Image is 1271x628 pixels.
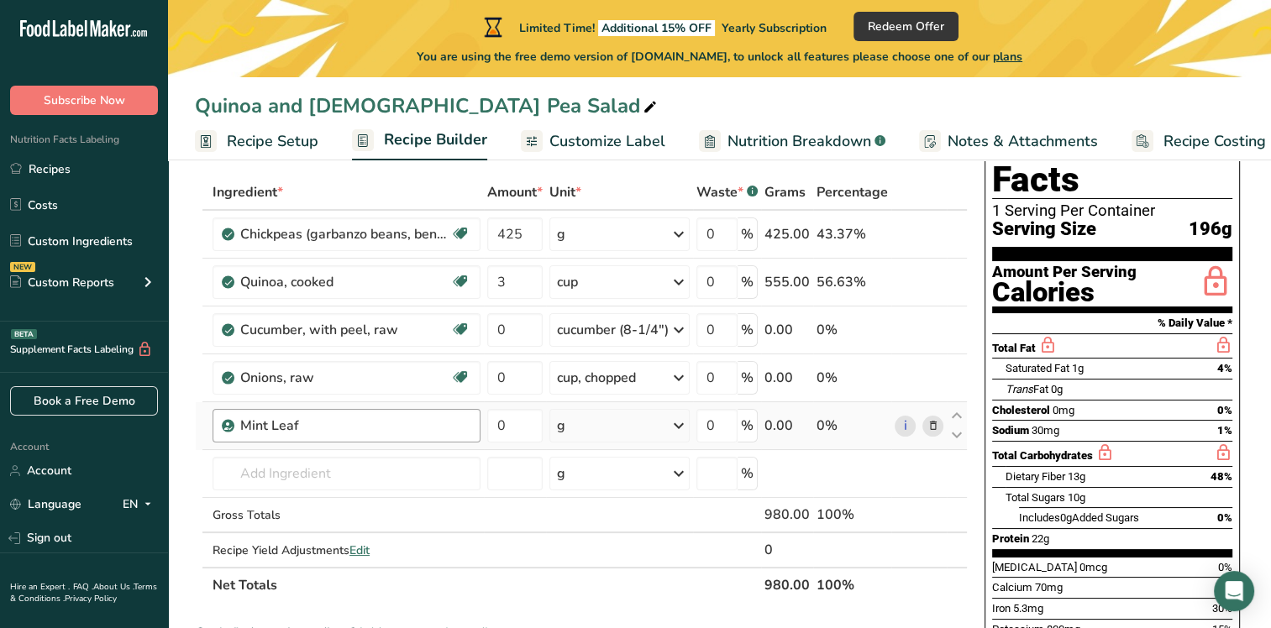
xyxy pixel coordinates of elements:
[349,542,370,558] span: Edit
[11,329,37,339] div: BETA
[1217,362,1232,374] span: 4%
[384,128,487,151] span: Recipe Builder
[817,368,888,388] div: 0%
[992,342,1036,354] span: Total Fat
[992,532,1029,545] span: Protein
[1060,511,1072,524] span: 0g
[10,386,158,416] a: Book a Free Demo
[1013,602,1043,615] span: 5.3mg
[549,182,581,202] span: Unit
[764,182,806,202] span: Grams
[240,272,450,292] div: Quinoa, cooked
[1217,404,1232,416] span: 0%
[521,123,665,160] a: Customize Label
[73,581,93,593] a: FAQ .
[1006,383,1048,395] span: Fat
[213,457,481,490] input: Add Ingredient
[992,264,1137,280] div: Amount Per Serving
[1214,571,1254,611] div: Open Intercom Messenger
[557,368,636,388] div: cup, chopped
[487,182,543,202] span: Amount
[213,542,481,559] div: Recipe Yield Adjustments
[1217,511,1232,524] span: 0%
[417,48,1022,65] span: You are using the free demo version of [DOMAIN_NAME], to unlock all features please choose one of...
[557,463,565,484] div: g
[764,416,810,436] div: 0.00
[1072,362,1084,374] span: 1g
[1053,404,1074,416] span: 0mg
[699,123,885,160] a: Nutrition Breakdown
[1032,532,1049,545] span: 22g
[992,313,1232,333] section: % Daily Value *
[761,567,813,602] th: 980.00
[895,416,916,437] a: i
[123,495,158,515] div: EN
[1132,123,1266,160] a: Recipe Costing
[557,272,578,292] div: cup
[764,540,810,560] div: 0
[992,561,1077,573] span: [MEDICAL_DATA]
[240,320,450,340] div: Cucumber, with peel, raw
[1163,130,1266,153] span: Recipe Costing
[209,567,761,602] th: Net Totals
[10,274,114,291] div: Custom Reports
[722,20,827,36] span: Yearly Subscription
[10,581,70,593] a: Hire an Expert .
[1032,424,1059,437] span: 30mg
[817,320,888,340] div: 0%
[1079,561,1107,573] span: 0mcg
[992,449,1093,462] span: Total Carbohydrates
[817,272,888,292] div: 56.63%
[10,262,35,272] div: NEW
[557,416,565,436] div: g
[696,182,758,202] div: Waste
[764,272,810,292] div: 555.00
[240,224,450,244] div: Chickpeas (garbanzo beans, bengal gram), mature seeds, raw
[481,17,827,37] div: Limited Time!
[764,224,810,244] div: 425.00
[1218,561,1232,573] span: 0%
[1006,383,1033,395] i: Trans
[240,368,450,388] div: Onions, raw
[993,49,1022,65] span: plans
[992,404,1050,416] span: Cholesterol
[227,130,318,153] span: Recipe Setup
[352,121,487,161] a: Recipe Builder
[817,182,888,202] span: Percentage
[764,505,810,525] div: 980.00
[919,123,1098,160] a: Notes & Attachments
[1068,470,1085,483] span: 13g
[213,506,481,524] div: Gross Totals
[1051,383,1063,395] span: 0g
[764,368,810,388] div: 0.00
[1006,470,1065,483] span: Dietary Fiber
[992,424,1029,437] span: Sodium
[992,602,1011,615] span: Iron
[1217,424,1232,437] span: 1%
[1019,511,1139,524] span: Includes Added Sugars
[10,581,157,604] a: Terms & Conditions .
[557,224,565,244] div: g
[195,91,660,121] div: Quinoa and [DEMOGRAPHIC_DATA] Pea Salad
[992,202,1232,219] div: 1 Serving Per Container
[10,489,81,519] a: Language
[853,12,959,41] button: Redeem Offer
[817,224,888,244] div: 43.37%
[1212,602,1232,615] span: 30%
[598,20,715,36] span: Additional 15% OFF
[1211,470,1232,483] span: 48%
[764,320,810,340] div: 0.00
[240,416,450,436] div: Mint Leaf
[1006,362,1069,374] span: Saturated Fat
[992,280,1137,305] div: Calories
[868,18,944,35] span: Redeem Offer
[817,416,888,436] div: 0%
[813,567,891,602] th: 100%
[557,320,669,340] div: cucumber (8-1/4")
[44,92,125,109] span: Subscribe Now
[727,130,871,153] span: Nutrition Breakdown
[93,581,134,593] a: About Us .
[992,122,1232,199] h1: Nutrition Facts
[817,505,888,525] div: 100%
[549,130,665,153] span: Customize Label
